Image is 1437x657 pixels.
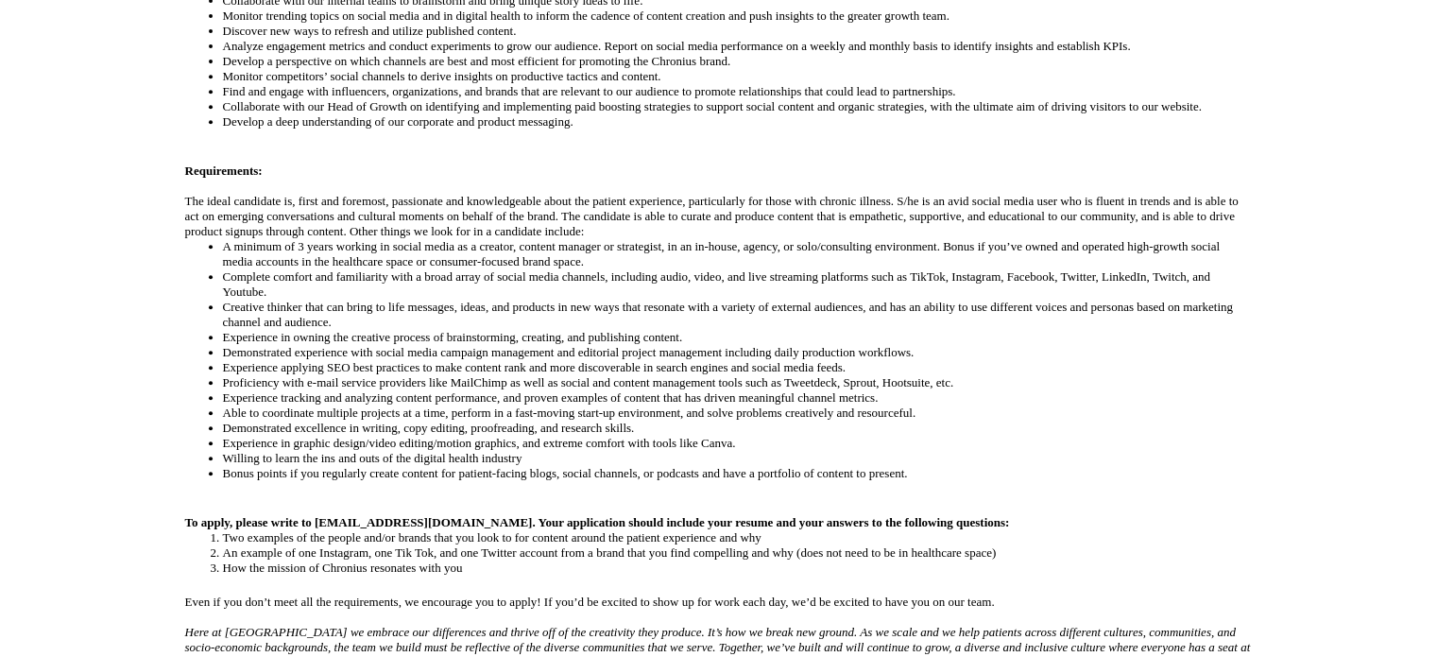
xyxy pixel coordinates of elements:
strong: To apply, please write to [EMAIL_ADDRESS][DOMAIN_NAME]. Your application should include your resu... [185,515,1010,529]
li: Able to coordinate multiple projects at a time, perform in a fast-moving start-up environment, an... [223,406,1253,421]
li: Monitor trending topics on social media and in digital health to inform the cadence of content cr... [223,9,1253,24]
li: Proficiency with e-mail service providers like MailChimp as well as social and content management... [223,375,1253,390]
li: Two examples of the people and/or brands that you look to for content around the patient experien... [223,530,1253,545]
li: Complete comfort and familiarity with a broad array of social media channels, including audio, vi... [223,269,1253,300]
li: Monitor competitors’ social channels to derive insights on productive tactics and content. [223,69,1253,84]
li: An example of one Instagram, one Tik Tok, and one Twitter account from a brand that you find comp... [223,545,1253,561]
li: Demonstrated excellence in writing, copy editing, proofreading, and research skills. [223,421,1253,436]
li: How the mission of Chronius resonates with you [223,561,1253,576]
li: Willing to learn the ins and outs of the digital health industry [223,451,1253,466]
li: Experience applying SEO best practices to make content rank and more discoverable in search engin... [223,360,1253,375]
li: Experience tracking and analyzing content performance, and proven examples of content that has dr... [223,390,1253,406]
li: Experience in graphic design/video editing/motion graphics, and extreme comfort with tools like C... [223,436,1253,451]
li: Collaborate with our Head of Growth on identifying and implementing paid boosting strategies to s... [223,99,1253,114]
strong: Requirements: [185,164,265,178]
li: Analyze engagement metrics and conduct experiments to grow our audience. Report on social media p... [223,39,1253,54]
li: A minimum of 3 years working in social media as a creator, content manager or strategist, in an i... [223,239,1253,269]
li: Find and engage with influencers, organizations, and brands that are relevant to our audience to ... [223,84,1253,99]
li: Experience in owning the creative process of brainstorming, creating, and publishing content. [223,330,1253,345]
li: Develop a perspective on which channels are best and most efficient for promoting the Chronius br... [223,54,1253,69]
li: Creative thinker that can bring to life messages, ideas, and products in new ways that resonate w... [223,300,1253,330]
p: Even if you don’t meet all the requirements, we encourage you to apply! If you’d be excited to sh... [185,595,1253,610]
li: Develop a deep understanding of our corporate and product messaging. [223,114,1253,130]
li: Demonstrated experience with social media campaign management and editorial project management in... [223,345,1253,360]
li: Discover new ways to refresh and utilize published content. [223,24,1253,39]
p: The ideal candidate is, first and foremost, passionate and knowledgeable about the patient experi... [185,179,1253,239]
li: Bonus points if you regularly create content for patient-facing blogs, social channels, or podcas... [223,466,1253,481]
